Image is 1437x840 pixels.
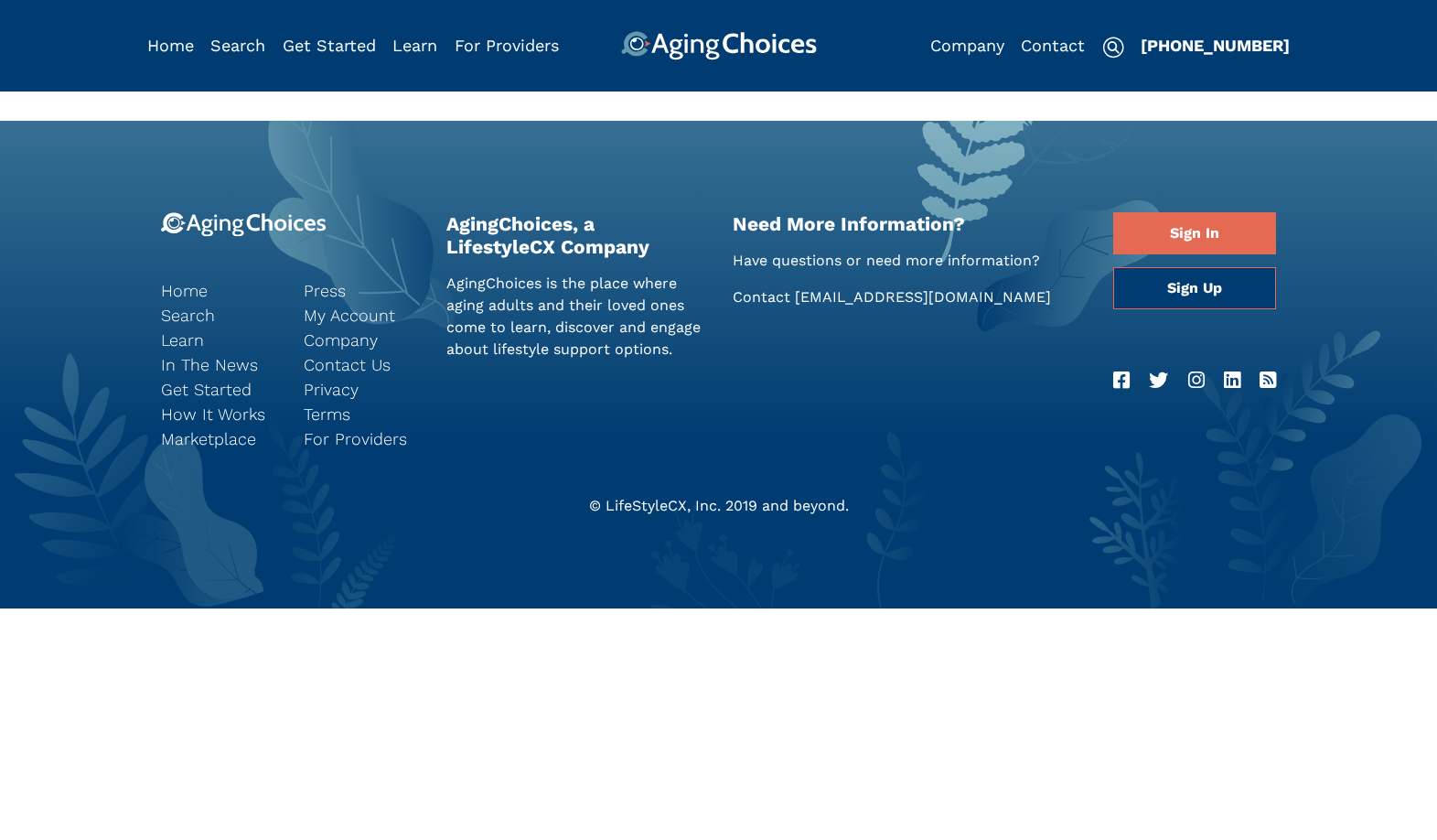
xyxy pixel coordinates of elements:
a: Sign In [1113,212,1276,254]
a: Marketplace [161,426,276,451]
a: Home [161,278,276,303]
a: For Providers [455,36,559,55]
a: Privacy [304,377,419,402]
a: Facebook [1113,366,1130,395]
a: Company [930,36,1004,55]
a: Get Started [161,377,276,402]
div: Popover trigger [210,31,265,60]
img: AgingChoices [620,31,816,60]
a: Company [304,328,419,352]
a: Home [147,36,194,55]
a: RSS Feed [1260,366,1276,395]
p: AgingChoices is the place where aging adults and their loved ones come to learn, discover and eng... [446,273,705,361]
a: Learn [161,328,276,352]
a: Sign Up [1113,267,1276,309]
a: [PHONE_NUMBER] [1141,36,1290,55]
h2: AgingChoices, a LifestyleCX Company [446,212,705,258]
a: In The News [161,352,276,377]
a: My Account [304,303,419,328]
div: © LifeStyleCX, Inc. 2019 and beyond. [147,495,1291,517]
a: Get Started [283,36,376,55]
img: 9-logo.svg [161,212,327,237]
p: Have questions or need more information? [733,250,1087,272]
a: Twitter [1149,366,1168,395]
a: Contact [1021,36,1085,55]
a: Contact Us [304,352,419,377]
a: Search [210,36,265,55]
img: search-icon.svg [1102,37,1124,59]
a: Instagram [1188,366,1205,395]
p: Contact [733,286,1087,308]
a: Press [304,278,419,303]
a: Learn [392,36,437,55]
a: Terms [304,402,419,426]
a: [EMAIL_ADDRESS][DOMAIN_NAME] [795,288,1051,306]
a: Search [161,303,276,328]
a: LinkedIn [1224,366,1240,395]
a: How It Works [161,402,276,426]
h2: Need More Information? [733,212,1087,235]
a: For Providers [304,426,419,451]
